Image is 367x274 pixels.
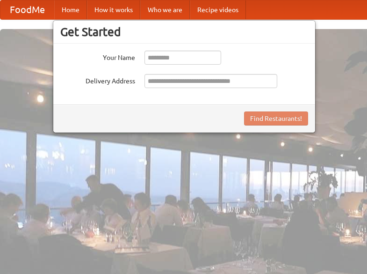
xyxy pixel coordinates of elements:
[244,111,308,126] button: Find Restaurants!
[54,0,87,19] a: Home
[60,74,135,86] label: Delivery Address
[60,51,135,62] label: Your Name
[60,25,308,39] h3: Get Started
[140,0,190,19] a: Who we are
[190,0,246,19] a: Recipe videos
[87,0,140,19] a: How it works
[0,0,54,19] a: FoodMe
